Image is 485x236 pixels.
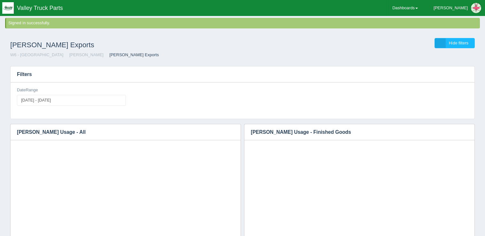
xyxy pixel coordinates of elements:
div: Signed in successfully. [8,20,479,26]
a: [PERSON_NAME] [69,52,104,57]
label: DateRange [17,87,38,93]
img: Profile Picture [471,3,481,13]
h3: Filters [11,66,474,82]
span: Hide filters [449,41,468,45]
li: [PERSON_NAME] Exports [105,52,159,58]
h3: [PERSON_NAME] Usage - All [11,124,231,140]
span: Valley Truck Parts [17,5,63,11]
h1: [PERSON_NAME] Exports [10,38,242,52]
img: q1blfpkbivjhsugxdrfq.png [2,2,14,14]
a: W6 - [GEOGRAPHIC_DATA] [10,52,63,57]
div: [PERSON_NAME] [434,2,468,14]
h3: [PERSON_NAME] Usage - Finished Goods [244,124,455,140]
a: Hide filters [435,38,475,49]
